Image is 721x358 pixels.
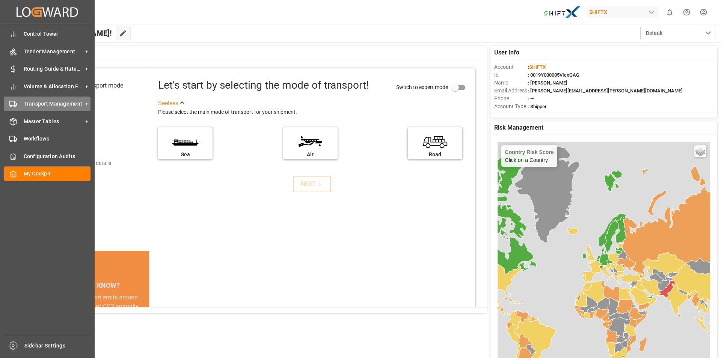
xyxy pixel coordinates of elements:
[24,135,91,143] span: Workflows
[24,342,92,350] span: Sidebar Settings
[24,30,91,38] span: Control Tower
[24,118,83,125] span: Master Tables
[678,4,695,21] button: Help Center
[494,79,528,87] span: Name
[4,131,91,146] a: Workflows
[162,151,209,159] div: Sea
[494,87,528,95] span: Email Address
[301,180,324,189] div: NEXT
[158,77,369,93] div: Let's start by selecting the mode of transport!
[528,64,546,70] span: :
[646,29,663,37] span: Default
[24,48,83,56] span: Tender Management
[494,71,528,79] span: Id
[586,7,658,18] div: SHIFTX
[505,149,554,155] h4: Country Risk Score
[293,176,331,192] button: NEXT
[528,80,567,86] span: : [PERSON_NAME]
[396,84,448,90] span: Switch to expert mode
[31,26,112,40] span: Hello [PERSON_NAME]!
[24,100,83,108] span: Transport Management
[158,108,470,117] div: Please select the main mode of transport for your shipment.
[412,151,459,159] div: Road
[529,64,546,70] span: SHIFTX
[494,63,528,71] span: Account
[494,48,519,57] span: User Info
[528,72,579,78] span: : 0019Y000005VIcxQAG
[640,26,715,40] button: open menu
[528,88,683,94] span: : [PERSON_NAME][EMAIL_ADDRESS][PERSON_NAME][DOMAIN_NAME]
[494,123,543,132] span: Risk Management
[543,6,581,19] img: Bildschirmfoto%202024-11-13%20um%2009.31.44.png_1731487080.png
[24,65,83,73] span: Routing Guide & Rates MGMT
[50,293,140,347] div: Maritime transport emits around 940 million tons of CO2 annually and is responsible for about 2.5...
[158,99,178,108] div: See less
[528,104,547,109] span: : Shipper
[494,103,528,110] span: Account Type
[24,170,91,178] span: My Cockpit
[139,293,149,356] button: next slide / item
[494,95,528,103] span: Phone
[4,27,91,41] a: Control Tower
[24,83,83,91] span: Volume & Allocation Forecast
[528,96,534,101] span: : —
[287,151,334,159] div: Air
[661,4,678,21] button: show 0 new notifications
[694,145,706,157] a: Layers
[505,149,554,163] div: Click on a Country
[41,277,149,293] div: DID YOU KNOW?
[4,166,91,181] a: My Cockpit
[586,5,661,19] button: SHIFTX
[24,153,91,160] span: Configuration Audits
